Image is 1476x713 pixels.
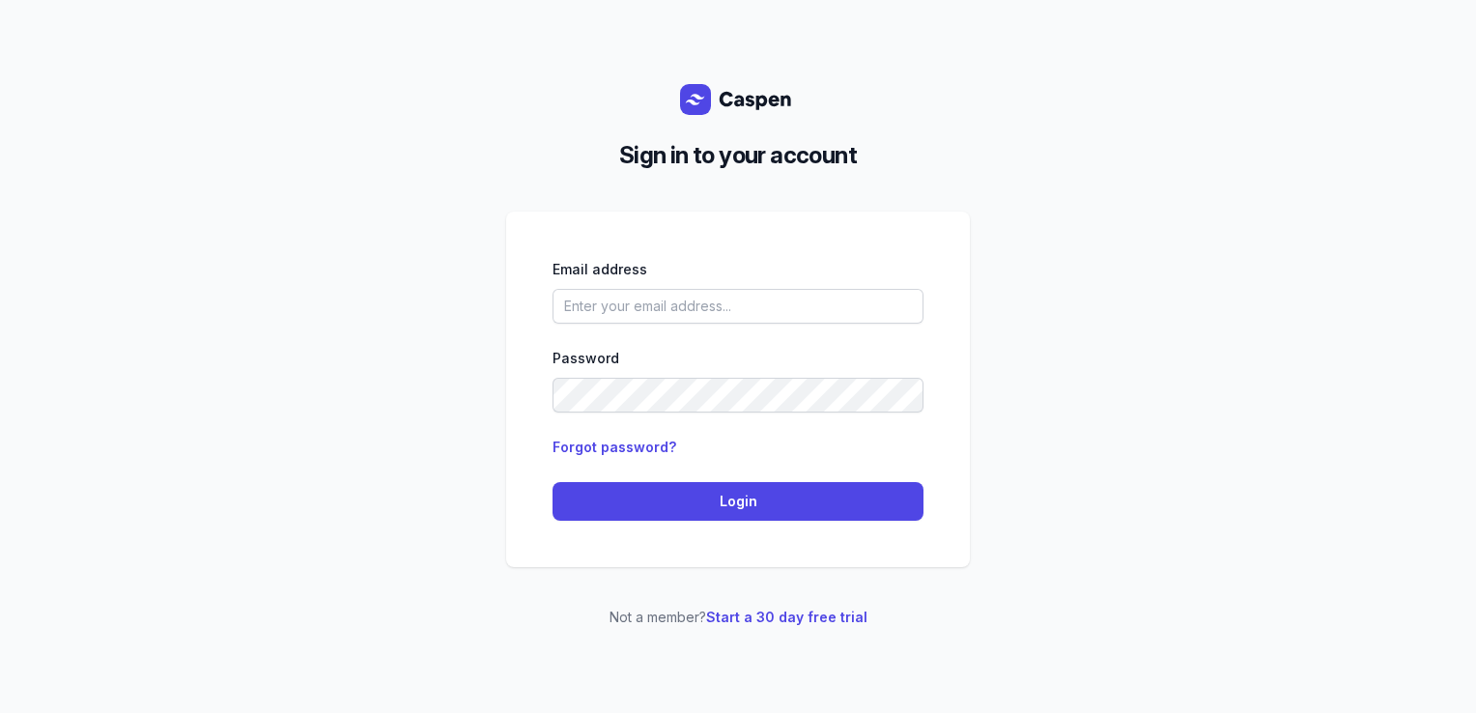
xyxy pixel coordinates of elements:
[522,138,954,173] h2: Sign in to your account
[553,258,923,281] div: Email address
[564,490,912,513] span: Login
[506,606,970,629] p: Not a member?
[553,439,676,455] a: Forgot password?
[553,289,923,324] input: Enter your email address...
[553,347,923,370] div: Password
[706,609,867,625] a: Start a 30 day free trial
[553,482,923,521] button: Login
